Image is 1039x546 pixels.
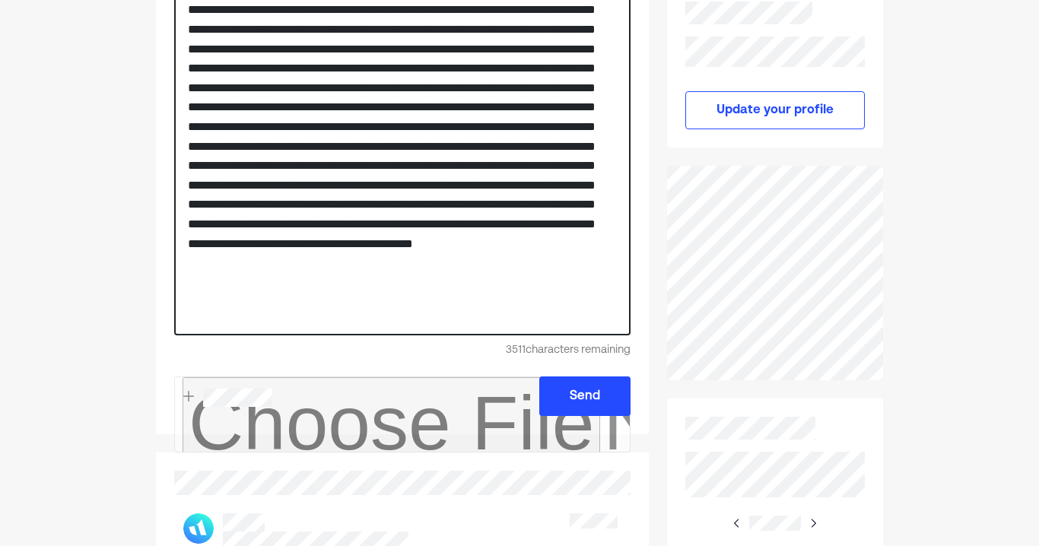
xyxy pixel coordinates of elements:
div: 3511 characters remaining [174,341,631,358]
img: right-arrow [731,517,743,529]
img: right-arrow [807,517,819,529]
button: Update your profile [685,91,865,129]
button: Send [539,376,631,416]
